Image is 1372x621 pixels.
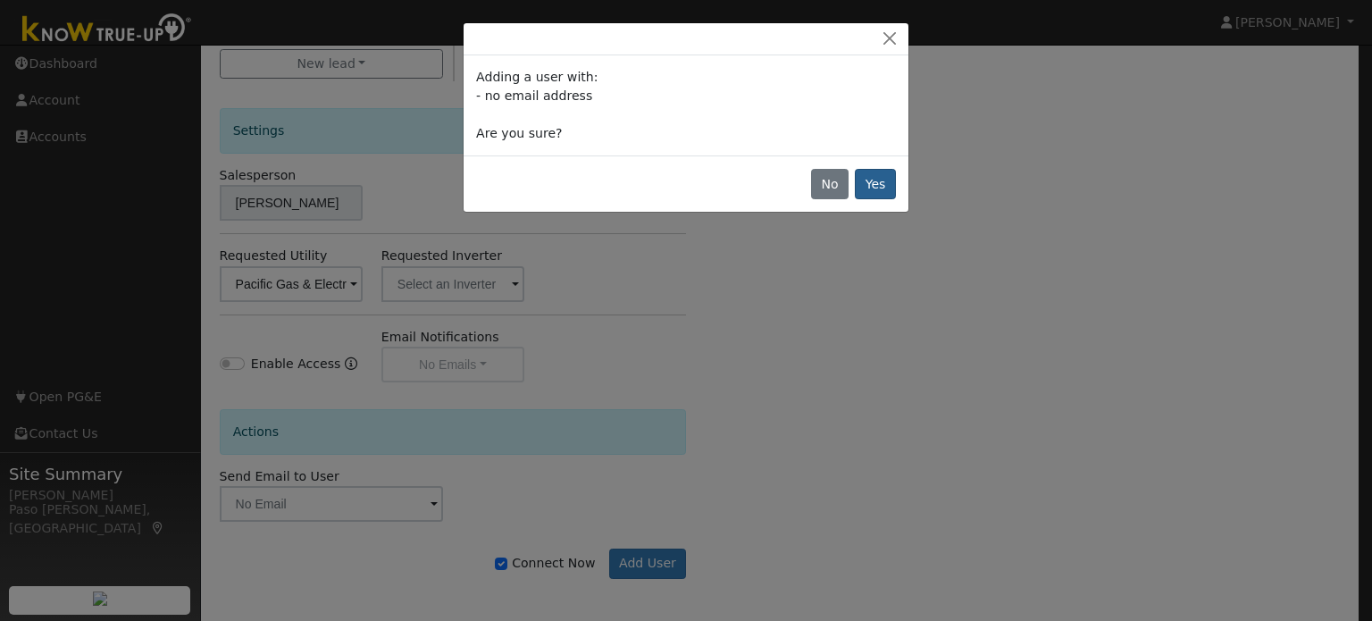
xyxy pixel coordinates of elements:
button: Close [877,29,902,48]
span: Adding a user with: [476,70,598,84]
button: No [811,169,849,199]
button: Yes [855,169,896,199]
span: Are you sure? [476,126,562,140]
span: - no email address [476,88,592,103]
